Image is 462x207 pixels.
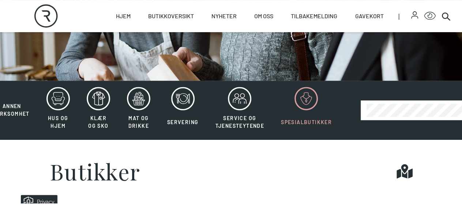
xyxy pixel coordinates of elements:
[119,87,158,134] button: Mat og drikke
[7,194,67,203] iframe: Manage Preferences
[215,115,264,129] span: Service og tjenesteytende
[50,160,140,182] h1: Butikker
[167,119,199,125] span: Servering
[424,10,436,22] button: Open Accessibility Menu
[88,115,108,129] span: Klær og sko
[273,87,339,134] button: Spesialbutikker
[48,115,68,129] span: Hus og hjem
[79,87,118,134] button: Klær og sko
[30,1,47,14] h5: Privacy
[281,119,332,125] span: Spesialbutikker
[39,87,78,134] button: Hus og hjem
[128,115,149,129] span: Mat og drikke
[159,87,206,134] button: Servering
[207,87,272,134] button: Service og tjenesteytende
